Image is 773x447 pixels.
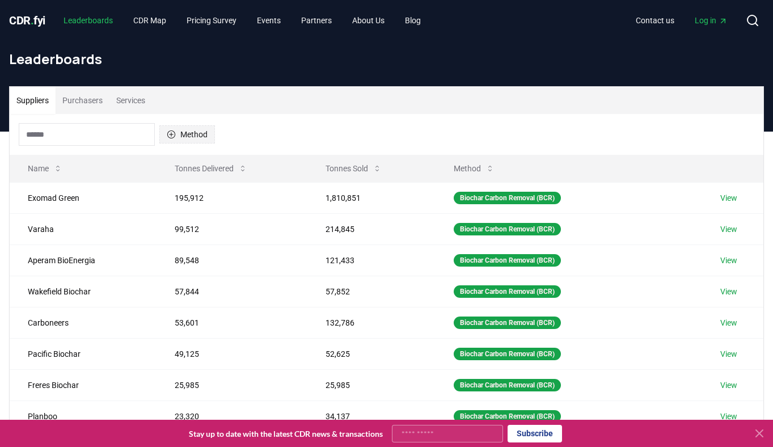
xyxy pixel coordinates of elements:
button: Method [445,157,504,180]
td: 214,845 [307,213,436,244]
a: CDR Map [124,10,175,31]
a: View [720,192,737,204]
a: Events [248,10,290,31]
td: 23,320 [157,400,307,432]
span: Log in [695,15,728,26]
div: Biochar Carbon Removal (BCR) [454,348,561,360]
a: About Us [343,10,394,31]
td: 132,786 [307,307,436,338]
td: Carboneers [10,307,157,338]
td: Exomad Green [10,182,157,213]
a: View [720,379,737,391]
a: Blog [396,10,430,31]
a: View [720,411,737,422]
a: Contact us [627,10,683,31]
td: Varaha [10,213,157,244]
div: Biochar Carbon Removal (BCR) [454,317,561,329]
td: 121,433 [307,244,436,276]
a: View [720,255,737,266]
td: Pacific Biochar [10,338,157,369]
td: 25,985 [157,369,307,400]
a: View [720,348,737,360]
td: Aperam BioEnergia [10,244,157,276]
button: Suppliers [10,87,56,114]
td: 52,625 [307,338,436,369]
h1: Leaderboards [9,50,764,68]
td: Freres Biochar [10,369,157,400]
span: CDR fyi [9,14,45,27]
button: Services [109,87,152,114]
a: View [720,286,737,297]
td: 57,852 [307,276,436,307]
td: 25,985 [307,369,436,400]
div: Biochar Carbon Removal (BCR) [454,223,561,235]
button: Tonnes Sold [316,157,391,180]
div: Biochar Carbon Removal (BCR) [454,285,561,298]
div: Biochar Carbon Removal (BCR) [454,379,561,391]
div: Biochar Carbon Removal (BCR) [454,410,561,423]
a: Pricing Survey [178,10,246,31]
span: . [31,14,34,27]
td: 1,810,851 [307,182,436,213]
div: Biochar Carbon Removal (BCR) [454,192,561,204]
button: Name [19,157,71,180]
a: Partners [292,10,341,31]
button: Purchasers [56,87,109,114]
nav: Main [627,10,737,31]
a: Log in [686,10,737,31]
div: Biochar Carbon Removal (BCR) [454,254,561,267]
td: 34,137 [307,400,436,432]
td: 53,601 [157,307,307,338]
a: View [720,317,737,328]
button: Tonnes Delivered [166,157,256,180]
td: Planboo [10,400,157,432]
td: 89,548 [157,244,307,276]
td: 57,844 [157,276,307,307]
td: 195,912 [157,182,307,213]
a: Leaderboards [54,10,122,31]
a: View [720,223,737,235]
button: Method [159,125,215,144]
td: Wakefield Biochar [10,276,157,307]
td: 49,125 [157,338,307,369]
nav: Main [54,10,430,31]
td: 99,512 [157,213,307,244]
a: CDR.fyi [9,12,45,28]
